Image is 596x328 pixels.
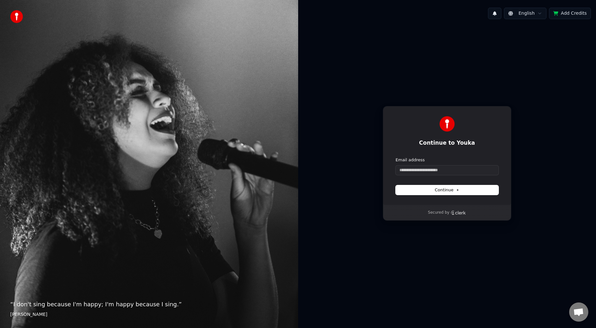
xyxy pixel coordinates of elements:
[451,210,466,215] a: Clerk logo
[439,116,455,132] img: Youka
[428,210,449,215] p: Secured by
[549,8,591,19] button: Add Credits
[396,157,425,163] label: Email address
[10,300,288,309] p: “ I don't sing because I'm happy; I'm happy because I sing. ”
[396,139,499,147] h1: Continue to Youka
[10,311,288,318] footer: [PERSON_NAME]
[10,10,23,23] img: youka
[569,302,588,322] div: Open chat
[435,187,459,193] span: Continue
[396,185,499,195] button: Continue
